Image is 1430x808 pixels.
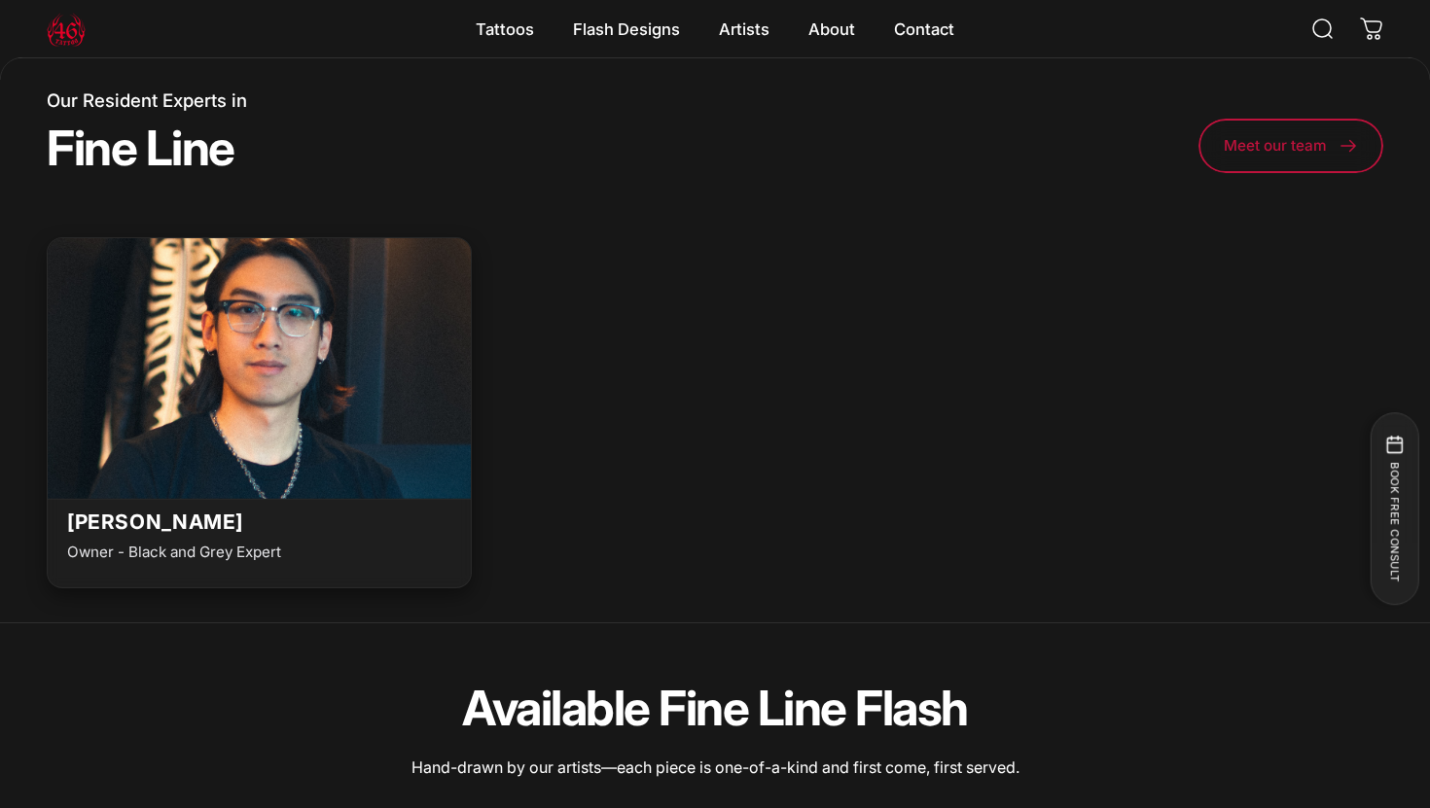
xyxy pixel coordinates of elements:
button: BOOK FREE CONSULT [1370,413,1418,606]
animate-element: Available [462,685,650,733]
animate-element: Line [146,124,234,173]
summary: About [789,9,875,50]
a: Meet our team [1198,119,1383,173]
p: Hand-drawn by our artists—each piece is one-of-a-kind and first come, first served. [411,755,1019,781]
p: Our Resident Experts in [47,91,247,110]
h2: [PERSON_NAME] [67,510,243,535]
img: Geoffrey Wong [26,226,491,500]
summary: Flash Designs [554,9,699,50]
a: 0 items [1350,8,1393,51]
a: Contact [875,9,974,50]
p: Owner - Black and Grey Expert [67,541,281,564]
summary: Tattoos [456,9,554,50]
nav: Primary [456,9,974,50]
animate-element: Flash [855,685,968,733]
summary: Artists [699,9,789,50]
a: [PERSON_NAME] Owner - Black and Grey Expert [47,237,472,588]
animate-element: Fine [47,124,136,173]
animate-element: Fine [659,685,748,733]
animate-element: Line [758,685,846,733]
